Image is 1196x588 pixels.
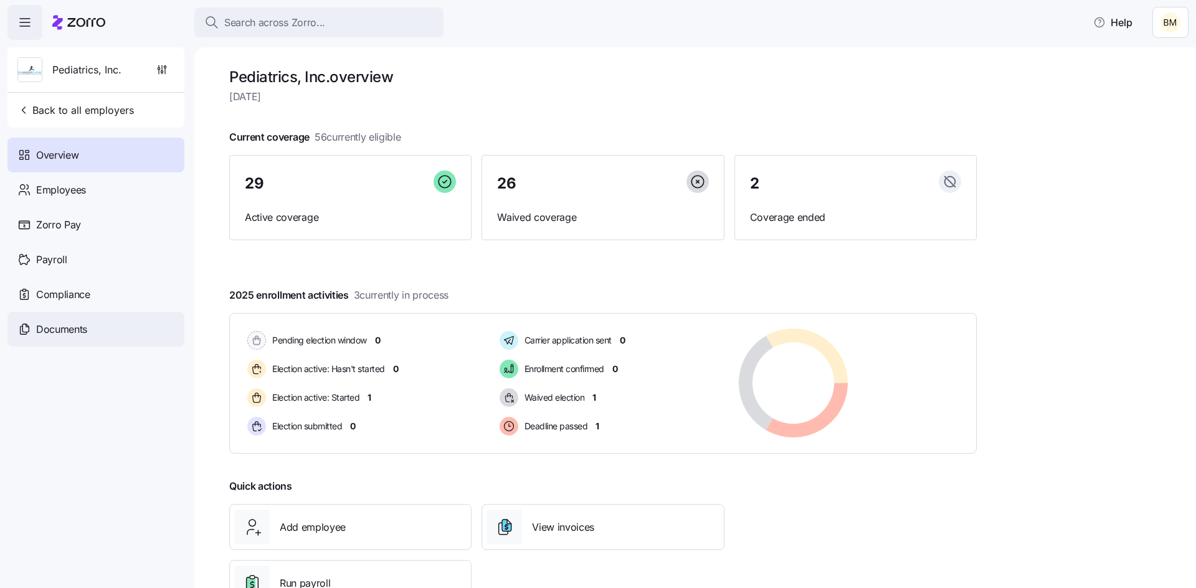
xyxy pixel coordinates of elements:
[36,182,86,198] span: Employees
[7,172,184,207] a: Employees
[521,363,604,375] span: Enrollment confirmed
[12,98,139,123] button: Back to all employers
[612,363,618,375] span: 0
[36,252,67,268] span: Payroll
[532,520,594,535] span: View invoices
[7,207,184,242] a: Zorro Pay
[229,287,448,303] span: 2025 enrollment activities
[268,391,359,404] span: Election active: Started
[620,334,625,347] span: 0
[375,334,381,347] span: 0
[350,420,356,432] span: 0
[18,58,42,83] img: Employer logo
[7,138,184,172] a: Overview
[245,210,456,225] span: Active coverage
[315,129,401,145] span: 56 currently eligible
[1083,10,1142,35] button: Help
[7,312,184,347] a: Documents
[368,391,371,404] span: 1
[224,15,325,30] span: Search across Zorro...
[229,89,977,105] span: [DATE]
[592,391,596,404] span: 1
[497,176,516,191] span: 26
[354,287,448,303] span: 3 currently in process
[268,363,385,375] span: Election active: Hasn't started
[596,420,599,432] span: 1
[36,147,78,163] span: Overview
[36,322,87,337] span: Documents
[268,420,342,432] span: Election submitted
[36,287,90,302] span: Compliance
[229,478,292,494] span: Quick actions
[280,520,346,535] span: Add employee
[1093,15,1132,30] span: Help
[7,277,184,312] a: Compliance
[1160,12,1180,32] img: 6b5c5d70fdc799de6ae78d14f92ff216
[268,334,367,347] span: Pending election window
[7,242,184,277] a: Payroll
[229,129,401,145] span: Current coverage
[52,62,121,78] span: Pediatrics, Inc.
[36,217,81,233] span: Zorro Pay
[750,176,759,191] span: 2
[521,420,588,432] span: Deadline passed
[194,7,444,37] button: Search across Zorro...
[393,363,399,375] span: 0
[750,210,961,225] span: Coverage ended
[245,176,263,191] span: 29
[497,210,708,225] span: Waived coverage
[521,391,585,404] span: Waived election
[229,67,977,86] h1: Pediatrics, Inc. overview
[521,334,612,347] span: Carrier application sent
[17,103,134,118] span: Back to all employers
